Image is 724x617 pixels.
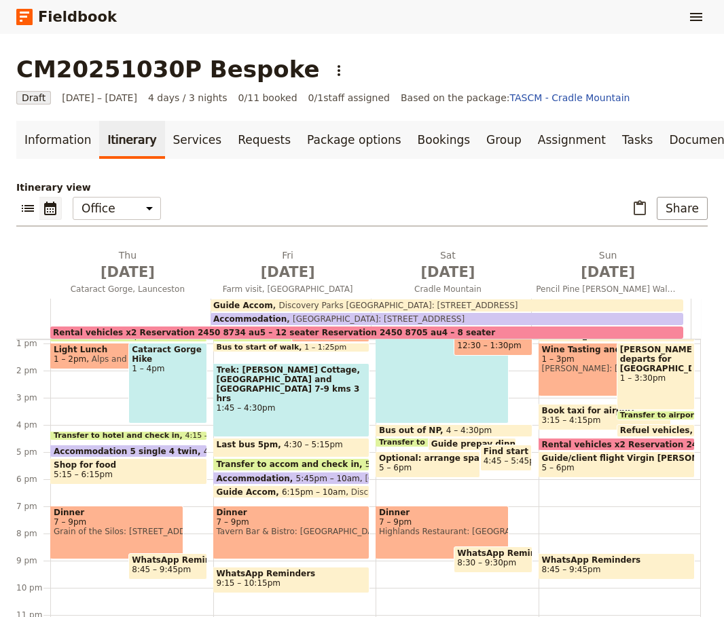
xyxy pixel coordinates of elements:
[379,517,505,527] span: 7 – 9pm
[213,363,370,437] div: Trek: [PERSON_NAME] Cottage, [GEOGRAPHIC_DATA] and [GEOGRAPHIC_DATA] 7-9 kms 3 hrs1:45 – 4:30pm
[379,508,505,517] span: Dinner
[617,424,695,437] div: Refuel vehicles
[376,262,520,282] span: [DATE]
[379,527,505,536] span: Highlands Restaurant: [GEOGRAPHIC_DATA]
[217,365,367,403] span: Trek: [PERSON_NAME] Cottage, [GEOGRAPHIC_DATA] and [GEOGRAPHIC_DATA] 7-9 kms 3 hrs
[54,460,204,470] span: Shop for food
[217,517,367,527] span: 7 – 9pm
[54,345,180,354] span: Light Lunch
[56,262,200,282] span: [DATE]
[454,329,532,356] div: Trekker Lunch on route12:30 – 1:30pm
[132,555,203,565] span: WhatsApp Reminders
[128,553,206,580] div: WhatsApp Reminders8:45 – 9:45pm
[54,470,113,479] span: 5:15 – 6:15pm
[484,456,543,466] span: 4:45 – 5:45pm
[360,474,537,483] span: [GEOGRAPHIC_DATA]: [STREET_ADDRESS]
[211,248,371,299] button: Fri [DATE]Farm visit, [GEOGRAPHIC_DATA]
[530,248,691,299] button: Sun [DATE]Pencil Pine [PERSON_NAME] Walk, Winery Lunch
[536,262,680,282] span: [DATE]
[50,326,683,339] div: Rental vehicles x2 Reservation 2450 8734 au5 – 12 seater Reservation 2450 8705 au4 – 8 seater
[542,354,668,364] span: 1 – 3pm
[217,508,367,517] span: Dinner
[62,91,137,105] span: [DATE] – [DATE]
[217,487,282,496] span: Guide Accom
[620,411,703,419] span: Transfer to airport
[213,485,370,498] div: Guide Accom6:15pm – 10amDiscovery Parks [GEOGRAPHIC_DATA]: [STREET_ADDRESS]
[308,91,390,105] span: 0 / 1 staff assigned
[54,354,86,364] span: 1 – 2pm
[617,343,695,410] div: [PERSON_NAME] departs for [GEOGRAPHIC_DATA].1 – 3:30pm
[211,284,365,295] span: Farm visit, [GEOGRAPHIC_DATA]
[379,426,446,435] span: Bus out of NP
[401,91,630,105] span: Based on the package:
[217,527,367,536] span: Tavern Bar & Bistro: [GEOGRAPHIC_DATA]
[238,91,297,105] span: 0/11 booked
[132,364,203,373] span: 1 – 4pm
[16,91,51,105] span: Draft
[457,548,528,558] span: WhatsApp Reminders
[431,439,530,449] span: Guide prepay dinner
[16,474,50,485] div: 6 pm
[376,506,509,559] div: Dinner7 – 9pmHighlands Restaurant: [GEOGRAPHIC_DATA]
[327,59,350,82] button: Actions
[217,569,367,578] span: WhatsApp Reminders
[376,248,520,282] h2: Sat
[50,458,207,485] div: Shop for food5:15 – 6:15pm
[213,301,273,310] span: Guide Accom
[16,197,39,220] button: List view
[217,578,280,588] span: 9:15 – 10:15pm
[216,248,360,282] h2: Fri
[148,91,228,105] span: 4 days / 3 nights
[542,364,668,373] span: [PERSON_NAME]: [STREET_ADDRESS]
[54,517,180,527] span: 7 – 9pm
[365,460,424,469] span: 5:15 – 5:45pm
[16,419,50,430] div: 4 pm
[53,328,495,337] span: Rental vehicles x2 Reservation 2450 8734 au5 – 12 seater Reservation 2450 8705 au4 – 8 seater
[39,197,62,220] button: Calendar view
[213,472,370,485] div: Accommodation5:45pm – 10am[GEOGRAPHIC_DATA]: [STREET_ADDRESS]
[379,453,477,463] span: Optional: arrange spa treatment
[457,558,516,567] span: 8:30 – 9:30pm
[620,373,691,383] span: 1 – 3:30pm
[539,343,672,396] div: Wine Tasting and Lunch1 – 3pm[PERSON_NAME]: [STREET_ADDRESS]
[376,424,532,437] div: Bus out of NP4 – 4:30pm
[478,121,530,159] a: Group
[213,314,287,324] span: Accommodation
[542,463,575,472] span: 5 – 6pm
[16,181,708,194] p: Itinerary view
[50,248,211,299] button: Thu [DATE]Cataract Gorge, Launceston
[16,501,50,512] div: 7 pm
[457,341,521,350] span: 12:30 – 1:30pm
[132,565,191,574] span: 8:45 – 9:45pm
[50,343,183,369] div: Light Lunch1 – 2pmAlps and Amici - [STREET_ADDRESS][PERSON_NAME]
[376,438,465,447] div: Transfer to accom4:30 – 4:45pm
[16,582,50,593] div: 10 pm
[304,343,346,352] span: 1 – 1:25pm
[213,567,370,593] div: WhatsApp Reminders9:15 – 10:15pm
[620,345,691,373] span: [PERSON_NAME] departs for [GEOGRAPHIC_DATA].
[230,121,299,159] a: Requests
[217,343,305,352] span: Bus to start of walk
[446,426,492,435] span: 4 – 4:30pm
[617,411,695,420] div: Transfer to airport
[54,508,180,517] span: Dinner
[530,284,685,295] span: Pencil Pine [PERSON_NAME] Walk, Winery Lunch
[542,453,692,463] span: Guide/client flight Virgin [PERSON_NAME] #CTISGD 6.50pm
[16,555,50,566] div: 9 pm
[16,365,50,376] div: 2 pm
[217,474,296,483] span: Accommodation
[287,314,465,324] span: [GEOGRAPHIC_DATA]: [STREET_ADDRESS]
[16,392,50,403] div: 3 pm
[542,565,601,574] span: 8:45 – 9:45pm
[542,406,668,415] span: Book taxi for airport
[213,458,370,471] div: Transfer to accom and check in5:15 – 5:45pm
[86,354,308,364] span: Alps and Amici - [STREET_ADDRESS][PERSON_NAME]
[542,345,668,354] span: Wine Tasting and Lunch
[657,197,708,220] button: Share
[539,451,695,478] div: Guide/client flight Virgin [PERSON_NAME] #CTISGD 6.50pm5 – 6pm
[213,343,370,352] div: Bus to start of walk1 – 1:25pm
[211,313,683,325] div: Accommodation[GEOGRAPHIC_DATA]: [STREET_ADDRESS]
[296,474,360,483] span: 5:45pm – 10am
[50,299,691,339] div: Rental vehicles x2 Reservation 2450 8734 au5 – 12 seater Reservation 2450 8705 au4 – 8 seaterAcco...
[376,451,480,478] div: Optional: arrange spa treatment5 – 6pm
